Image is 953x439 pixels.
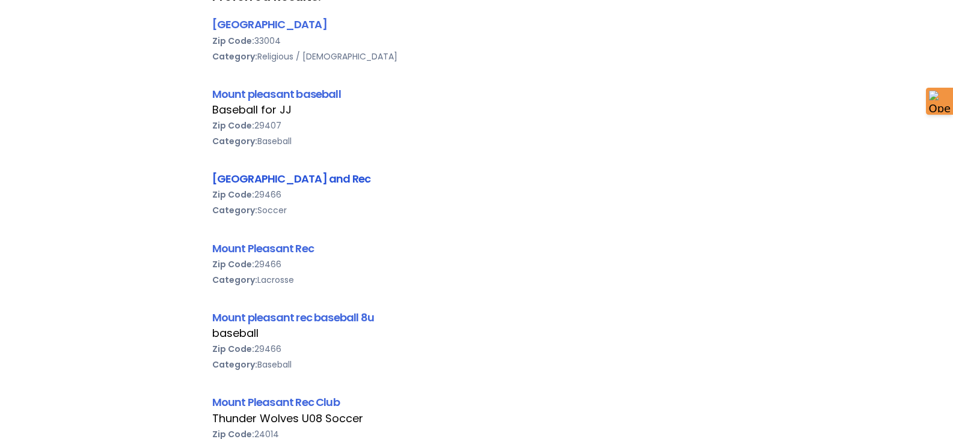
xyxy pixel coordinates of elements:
[212,341,741,357] div: 29466
[212,357,741,372] div: Baseball
[212,86,741,102] div: Mount pleasant baseball
[212,17,327,32] a: [GEOGRAPHIC_DATA]
[212,411,741,426] div: Thunder Wolves U08 Soccer
[212,274,257,286] b: Category:
[212,204,257,216] b: Category:
[212,310,375,325] a: Mount pleasant rec baseball 8u
[212,16,741,32] div: [GEOGRAPHIC_DATA]
[212,309,741,325] div: Mount pleasant rec baseball 8u
[212,49,741,64] div: Religious / [DEMOGRAPHIC_DATA]
[212,202,741,218] div: Soccer
[212,258,254,270] b: Zip Code:
[212,86,341,101] a: Mount pleasant baseball
[212,272,741,288] div: Lacrosse
[212,395,340,410] a: Mount Pleasant Rec Club
[212,240,741,256] div: Mount Pleasant Rec
[212,50,257,62] b: Category:
[212,35,254,47] b: Zip Code:
[212,135,257,147] b: Category:
[212,256,741,272] div: 29466
[212,133,741,149] div: Baseball
[212,102,741,118] div: Baseball for JJ
[212,118,741,133] div: 29407
[212,359,257,371] b: Category:
[212,120,254,132] b: Zip Code:
[212,325,741,341] div: baseball
[212,241,314,256] a: Mount Pleasant Rec
[212,189,254,201] b: Zip Code:
[212,187,741,202] div: 29466
[212,343,254,355] b: Zip Code:
[212,394,741,410] div: Mount Pleasant Rec Club
[212,171,741,187] div: [GEOGRAPHIC_DATA] and Rec
[212,171,371,186] a: [GEOGRAPHIC_DATA] and Rec
[212,33,741,49] div: 33004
